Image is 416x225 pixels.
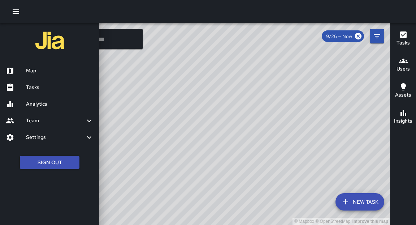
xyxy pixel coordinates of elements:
[394,117,412,125] h6: Insights
[26,117,85,125] h6: Team
[396,65,410,73] h6: Users
[395,91,411,99] h6: Assets
[26,100,94,108] h6: Analytics
[335,193,384,211] button: New Task
[35,26,64,55] img: jia-logo
[26,133,85,141] h6: Settings
[396,39,410,47] h6: Tasks
[26,84,94,92] h6: Tasks
[26,67,94,75] h6: Map
[20,156,79,169] button: Sign Out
